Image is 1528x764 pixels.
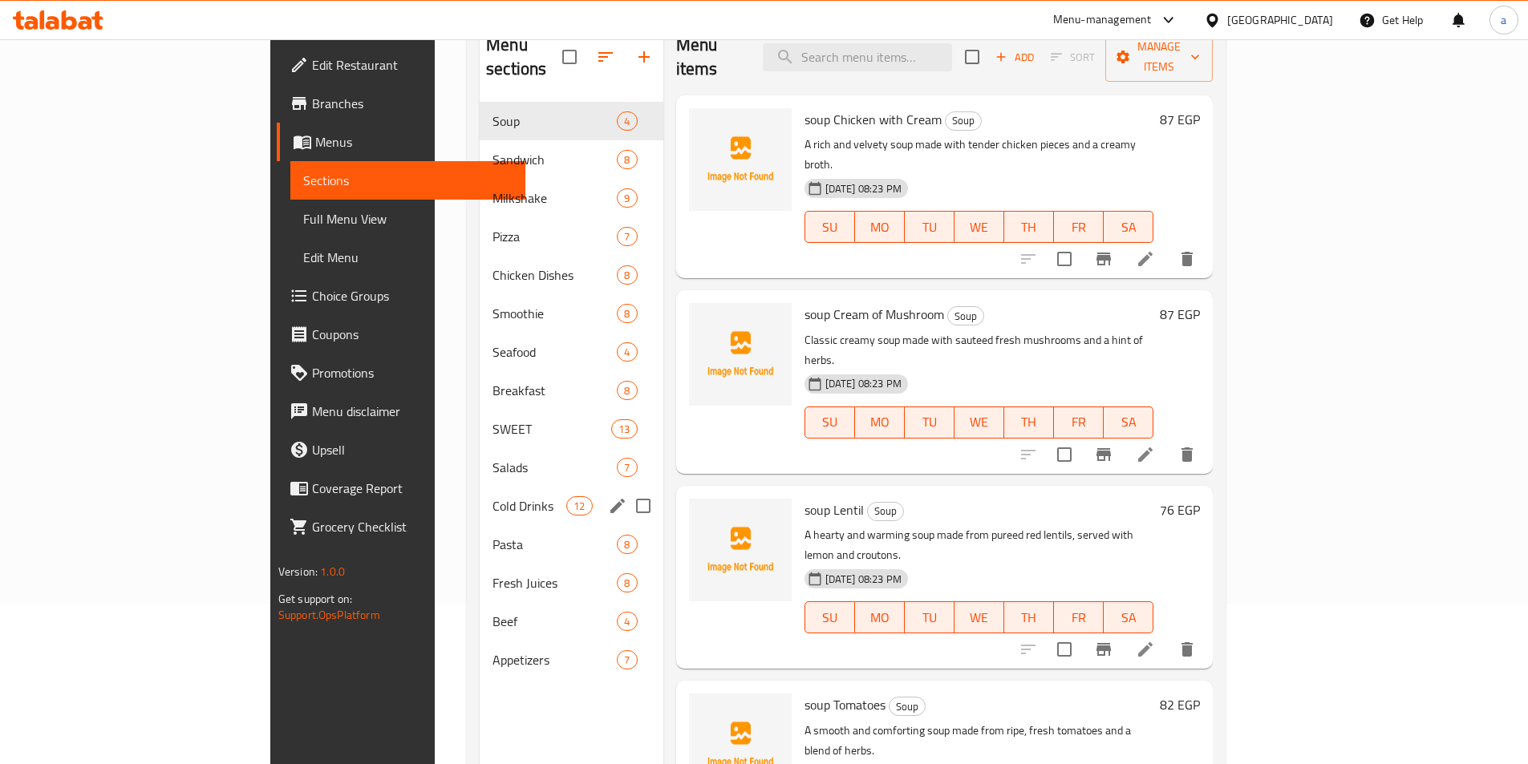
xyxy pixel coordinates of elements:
button: delete [1168,435,1206,474]
button: FR [1054,406,1104,439]
button: WE [954,211,1004,243]
span: soup Lentil [805,498,864,522]
a: Edit Restaurant [277,46,525,84]
a: Coupons [277,315,525,354]
div: Soup [947,306,984,325]
div: items [617,111,637,131]
div: Smoothie8 [480,294,663,333]
p: A smooth and comforting soup made from ripe, fresh tomatoes and a blend of herbs. [805,721,1154,761]
span: Appetizers [492,650,617,669]
span: MO [861,216,898,239]
div: items [617,573,637,592]
button: Branch-specific-item [1084,435,1123,474]
button: WE [954,601,1004,633]
input: search [763,43,952,71]
span: Soup [890,697,925,716]
span: Branches [312,94,513,113]
span: 8 [618,268,636,283]
span: Beef [492,612,617,631]
span: 8 [618,152,636,168]
button: Add [989,45,1040,70]
div: items [566,496,592,515]
span: 7 [618,460,636,475]
span: 9 [618,191,636,206]
span: TU [911,410,948,434]
h2: Menu items [676,33,744,81]
span: 8 [618,306,636,321]
button: MO [855,601,905,633]
span: Select to update [1048,242,1081,276]
button: TU [905,406,954,439]
button: TU [905,211,954,243]
span: SA [1110,216,1147,239]
button: TH [1004,406,1054,439]
a: Upsell [277,431,525,469]
span: FR [1060,216,1097,239]
a: Edit menu item [1136,445,1155,464]
a: Choice Groups [277,277,525,315]
span: SA [1110,606,1147,629]
div: Milkshake9 [480,179,663,217]
div: Soup [945,111,982,131]
a: Sections [290,161,525,200]
a: Menu disclaimer [277,392,525,431]
a: Edit Menu [290,238,525,277]
span: Select section [955,40,989,74]
span: Upsell [312,440,513,459]
span: SWEET [492,419,611,439]
span: Coverage Report [312,479,513,498]
button: Branch-specific-item [1084,630,1123,669]
div: items [617,535,637,554]
span: TU [911,216,948,239]
span: WE [961,606,998,629]
div: Sandwich8 [480,140,663,179]
div: Menu-management [1053,10,1152,30]
div: items [617,612,637,631]
span: 7 [618,229,636,245]
h6: 82 EGP [1160,693,1200,716]
span: 7 [618,653,636,668]
span: Chicken Dishes [492,265,617,285]
button: TH [1004,211,1054,243]
h6: 76 EGP [1160,499,1200,521]
span: Select to update [1048,633,1081,666]
img: soup Cream of Mushroom [689,303,792,406]
div: items [617,650,637,669]
button: WE [954,406,1004,439]
div: Breakfast8 [480,371,663,410]
div: Pizza7 [480,217,663,256]
div: items [617,458,637,477]
span: Full Menu View [303,209,513,228]
p: Classic creamy soup made with sauteed fresh mushrooms and a hint of herbs. [805,330,1154,370]
span: Soup [946,111,981,130]
span: Add [993,48,1036,67]
button: SA [1104,211,1153,243]
span: SU [812,216,849,239]
h6: 87 EGP [1160,303,1200,325]
div: items [617,227,637,246]
span: Milkshake [492,188,617,208]
span: Choice Groups [312,286,513,305]
span: Smoothie [492,304,617,323]
span: TU [911,606,948,629]
button: delete [1168,630,1206,669]
nav: Menu sections [480,95,663,685]
span: TH [1011,410,1048,434]
div: Fresh Juices8 [480,564,663,602]
span: Soup [492,111,617,131]
button: SU [805,211,855,243]
div: Cold Drinks12edit [480,487,663,525]
a: Coverage Report [277,469,525,507]
span: WE [961,410,998,434]
div: items [611,419,637,439]
span: Version: [278,561,318,582]
span: Pasta [492,535,617,554]
div: items [617,150,637,169]
div: Salads7 [480,448,663,487]
span: [DATE] 08:23 PM [819,572,908,587]
span: Manage items [1118,37,1200,77]
button: Add section [625,38,663,76]
button: delete [1168,240,1206,278]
